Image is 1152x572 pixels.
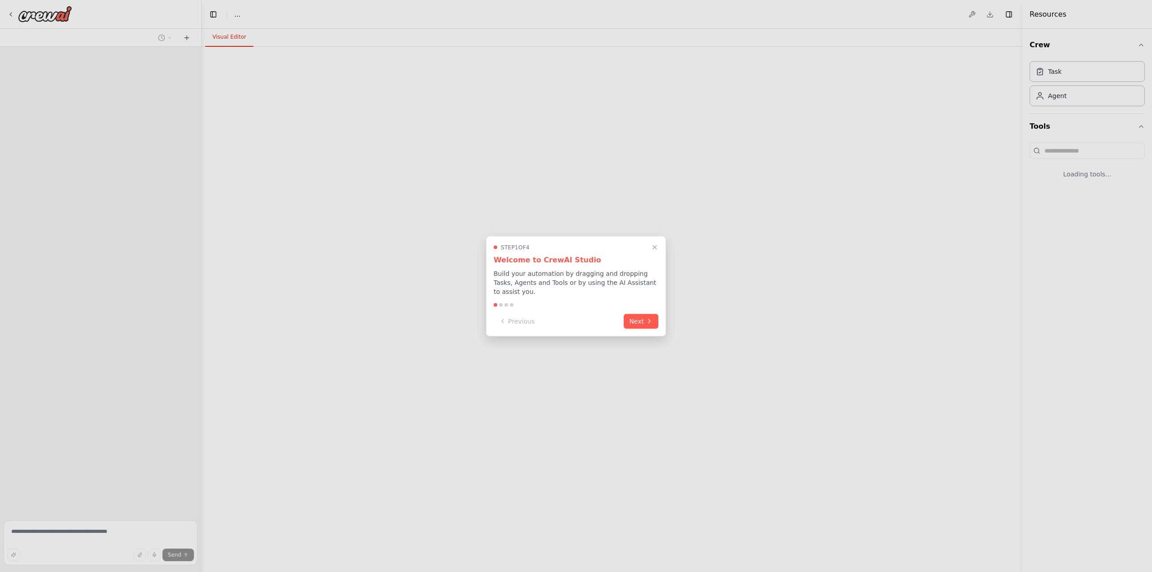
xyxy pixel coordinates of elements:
p: Build your automation by dragging and dropping Tasks, Agents and Tools or by using the AI Assista... [494,269,658,296]
button: Close walkthrough [649,242,660,252]
button: Next [624,314,658,329]
button: Previous [494,314,540,329]
span: Step 1 of 4 [501,243,530,251]
button: Hide left sidebar [207,8,220,21]
h3: Welcome to CrewAI Studio [494,254,658,265]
